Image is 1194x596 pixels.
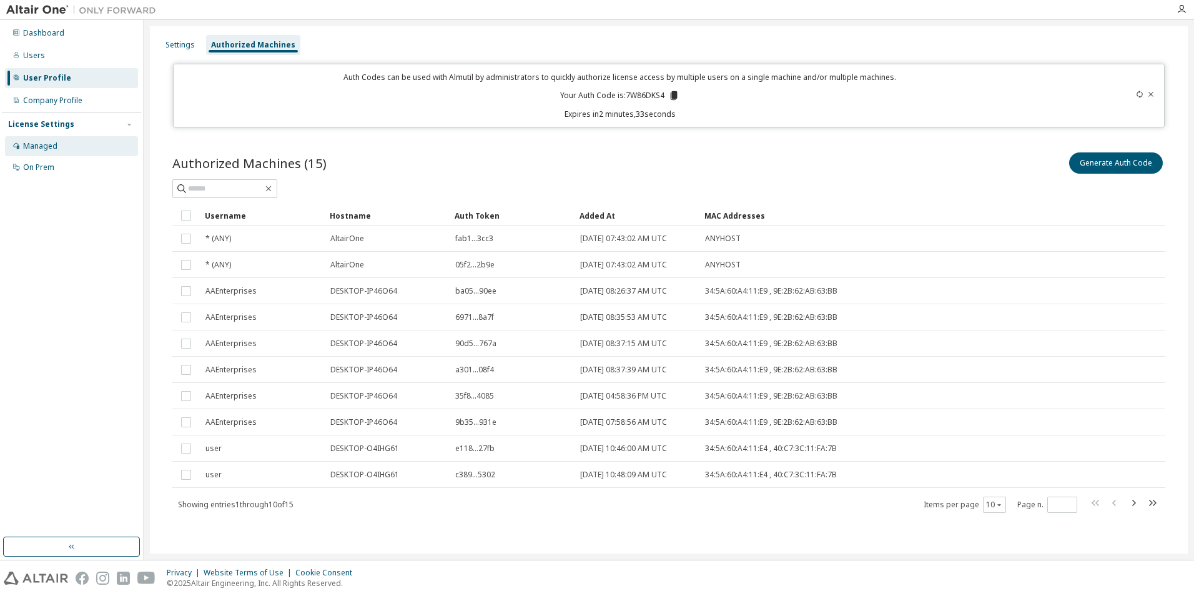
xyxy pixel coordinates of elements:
[205,312,257,322] span: AAEnterprises
[205,417,257,427] span: AAEnterprises
[705,312,837,322] span: 34:5A:60:A4:11:E9 , 9E:2B:62:AB:63:BB
[330,234,364,244] span: AltairOne
[705,365,837,375] span: 34:5A:60:A4:11:E9 , 9E:2B:62:AB:63:BB
[23,51,45,61] div: Users
[705,234,741,244] span: ANYHOST
[330,339,397,349] span: DESKTOP-IP46O64
[117,572,130,585] img: linkedin.svg
[172,154,327,172] span: Authorized Machines (15)
[580,444,667,454] span: [DATE] 10:46:00 AM UTC
[580,260,667,270] span: [DATE] 07:43:02 AM UTC
[580,312,667,322] span: [DATE] 08:35:53 AM UTC
[580,339,667,349] span: [DATE] 08:37:15 AM UTC
[167,578,360,589] p: © 2025 Altair Engineering, Inc. All Rights Reserved.
[330,444,399,454] span: DESKTOP-O4IHG61
[181,72,1060,82] p: Auth Codes can be used with Almutil by administrators to quickly authorize license access by mult...
[330,391,397,401] span: DESKTOP-IP46O64
[8,119,74,129] div: License Settings
[205,365,257,375] span: AAEnterprises
[455,312,494,322] span: 6971...8a7f
[705,286,837,296] span: 34:5A:60:A4:11:E9 , 9E:2B:62:AB:63:BB
[580,391,666,401] span: [DATE] 04:58:36 PM UTC
[705,339,837,349] span: 34:5A:60:A4:11:E9 , 9E:2B:62:AB:63:BB
[4,572,68,585] img: altair_logo.svg
[330,312,397,322] span: DESKTOP-IP46O64
[76,572,89,585] img: facebook.svg
[205,234,231,244] span: * (ANY)
[330,417,397,427] span: DESKTOP-IP46O64
[455,417,496,427] span: 9b35...931e
[205,391,257,401] span: AAEnterprises
[205,286,257,296] span: AAEnterprises
[705,391,837,401] span: 34:5A:60:A4:11:E9 , 9E:2B:62:AB:63:BB
[580,365,667,375] span: [DATE] 08:37:39 AM UTC
[205,260,231,270] span: * (ANY)
[705,417,837,427] span: 34:5A:60:A4:11:E9 , 9E:2B:62:AB:63:BB
[211,40,295,50] div: Authorized Machines
[181,109,1060,119] p: Expires in 2 minutes, 33 seconds
[205,339,257,349] span: AAEnterprises
[455,391,494,401] span: 35f8...4085
[455,365,494,375] span: a301...08f4
[205,444,222,454] span: user
[705,260,741,270] span: ANYHOST
[705,444,837,454] span: 34:5A:60:A4:11:E4 , 40:C7:3C:11:FA:7B
[1069,152,1163,174] button: Generate Auth Code
[23,96,82,106] div: Company Profile
[455,206,570,226] div: Auth Token
[167,568,204,578] div: Privacy
[23,28,64,38] div: Dashboard
[330,260,364,270] span: AltairOne
[96,572,109,585] img: instagram.svg
[137,572,155,585] img: youtube.svg
[6,4,162,16] img: Altair One
[560,90,679,101] p: Your Auth Code is: 7W86DKS4
[1017,497,1077,513] span: Page n.
[330,470,399,480] span: DESKTOP-O4IHG61
[204,568,295,578] div: Website Terms of Use
[986,500,1003,510] button: 10
[330,206,445,226] div: Hostname
[580,470,667,480] span: [DATE] 10:48:09 AM UTC
[23,141,57,151] div: Managed
[705,470,837,480] span: 34:5A:60:A4:11:E4 , 40:C7:3C:11:FA:7B
[205,206,320,226] div: Username
[580,417,667,427] span: [DATE] 07:58:56 AM UTC
[23,162,54,172] div: On Prem
[23,73,71,83] div: User Profile
[455,444,495,454] span: e118...27fb
[580,234,667,244] span: [DATE] 07:43:02 AM UTC
[455,470,495,480] span: c389...5302
[455,260,495,270] span: 05f2...2b9e
[704,206,1034,226] div: MAC Addresses
[580,286,667,296] span: [DATE] 08:26:37 AM UTC
[580,206,694,226] div: Added At
[295,568,360,578] div: Cookie Consent
[205,470,222,480] span: user
[330,365,397,375] span: DESKTOP-IP46O64
[455,286,496,296] span: ba05...90ee
[330,286,397,296] span: DESKTOP-IP46O64
[165,40,195,50] div: Settings
[455,339,496,349] span: 90d5...767a
[924,497,1006,513] span: Items per page
[178,499,294,510] span: Showing entries 1 through 10 of 15
[455,234,493,244] span: fab1...3cc3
